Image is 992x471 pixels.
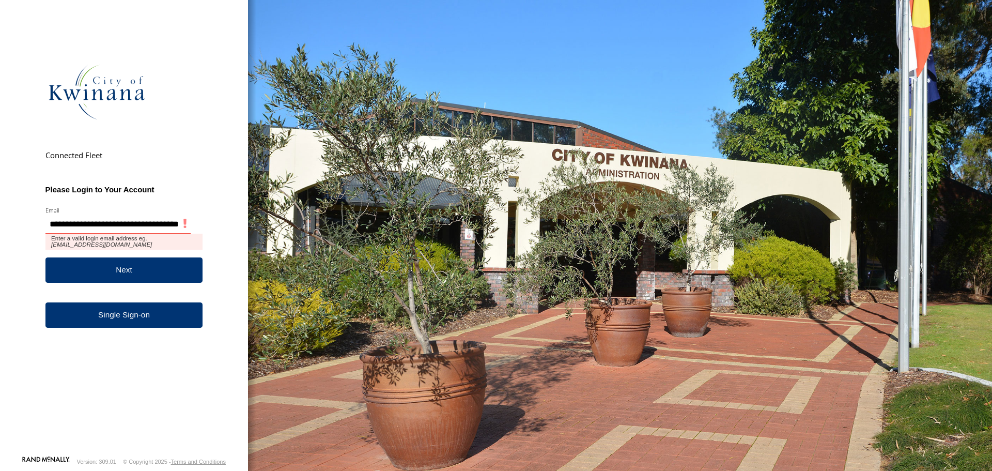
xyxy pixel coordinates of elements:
[123,459,226,465] div: © Copyright 2025 -
[45,185,203,194] h3: Please Login to Your Account
[77,459,116,465] div: Version: 309.01
[171,459,226,465] a: Terms and Conditions
[51,241,152,248] em: [EMAIL_ADDRESS][DOMAIN_NAME]
[45,257,203,283] button: Next
[45,40,149,144] img: COK
[45,206,203,214] label: Email
[22,457,70,467] a: Visit our Website
[45,302,203,328] a: Single Sign-on
[45,234,203,250] span: Enter a valid login email address eg.
[45,150,203,160] h2: Connected Fleet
